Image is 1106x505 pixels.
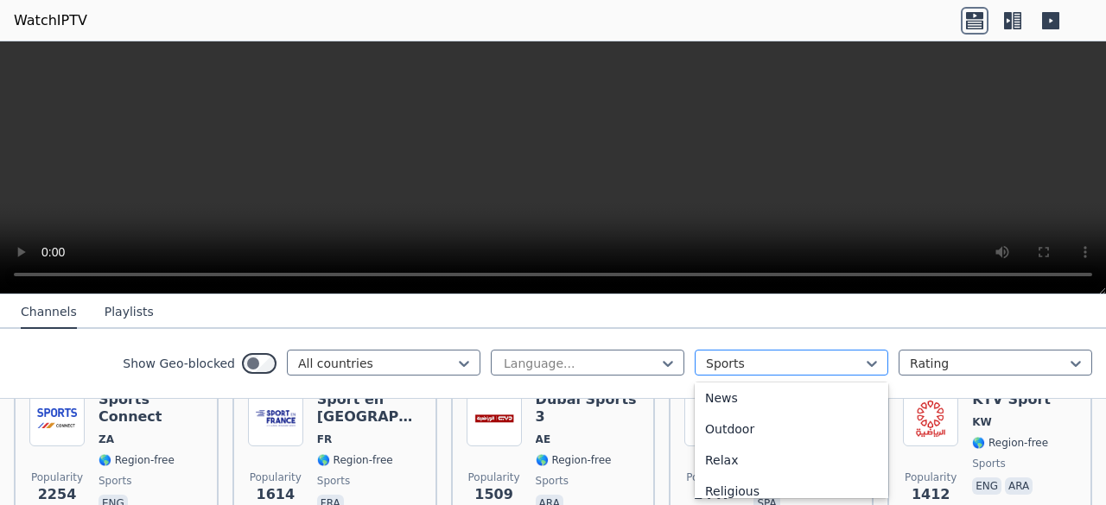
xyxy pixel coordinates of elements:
span: 🌎 Region-free [317,453,393,467]
span: Popularity [686,470,738,484]
p: eng [972,477,1001,495]
span: 🌎 Region-free [536,453,612,467]
p: ara [1005,477,1033,495]
span: ZA [99,432,114,446]
span: AE [536,432,550,446]
label: Show Geo-blocked [123,355,235,372]
div: News [695,382,888,413]
h6: Sports Connect [99,391,203,426]
span: sports [536,474,569,488]
span: 1447 [693,484,732,505]
h6: KTV Sport [972,391,1051,408]
img: Real Madrid TV [684,391,740,446]
span: 🌎 Region-free [99,453,175,467]
h6: Sport en [GEOGRAPHIC_DATA] [317,391,422,426]
span: KW [972,415,992,429]
img: Dubai Sports 3 [467,391,522,446]
span: 1509 [474,484,513,505]
span: sports [317,474,350,488]
span: sports [972,457,1005,470]
span: 1614 [257,484,296,505]
span: FR [317,432,332,446]
span: Popularity [250,470,302,484]
img: Sports Connect [29,391,85,446]
img: Sport en France [248,391,303,446]
h6: Dubai Sports 3 [536,391,640,426]
button: Playlists [105,296,154,329]
span: Popularity [31,470,83,484]
a: WatchIPTV [14,10,87,31]
span: 1412 [912,484,950,505]
span: sports [99,474,131,488]
div: Relax [695,445,888,476]
span: 🌎 Region-free [972,436,1048,450]
span: Popularity [468,470,520,484]
button: Channels [21,296,77,329]
img: KTV Sport [903,391,958,446]
div: Outdoor [695,413,888,445]
span: Popularity [905,470,957,484]
span: 2254 [38,484,77,505]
